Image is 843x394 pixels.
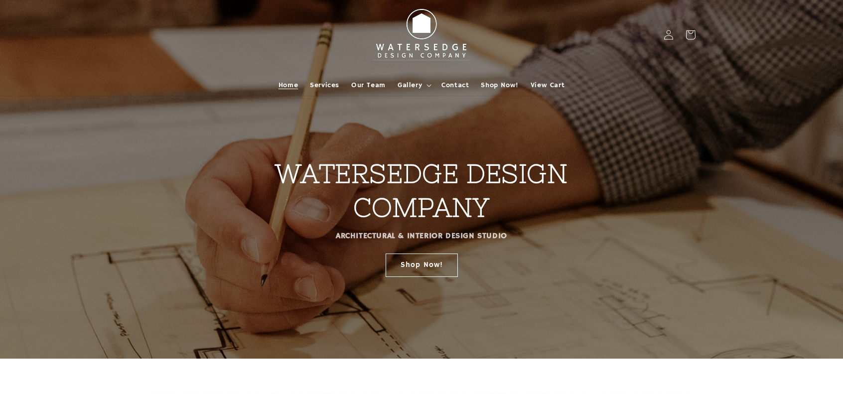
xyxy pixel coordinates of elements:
a: Services [304,75,345,96]
span: Home [279,81,298,90]
span: Shop Now! [481,81,518,90]
a: Shop Now! [475,75,524,96]
summary: Gallery [392,75,435,96]
a: Shop Now! [386,253,458,276]
a: Home [273,75,304,96]
span: Our Team [351,81,386,90]
img: Watersedge Design Co [367,4,476,66]
a: Contact [435,75,475,96]
span: Contact [441,81,469,90]
strong: ARCHITECTURAL & INTERIOR DESIGN STUDIO [336,231,507,241]
strong: WATERSEDGE DESIGN COMPANY [275,159,567,222]
span: Services [310,81,339,90]
span: View Cart [531,81,564,90]
a: View Cart [525,75,570,96]
span: Gallery [398,81,422,90]
a: Our Team [345,75,392,96]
